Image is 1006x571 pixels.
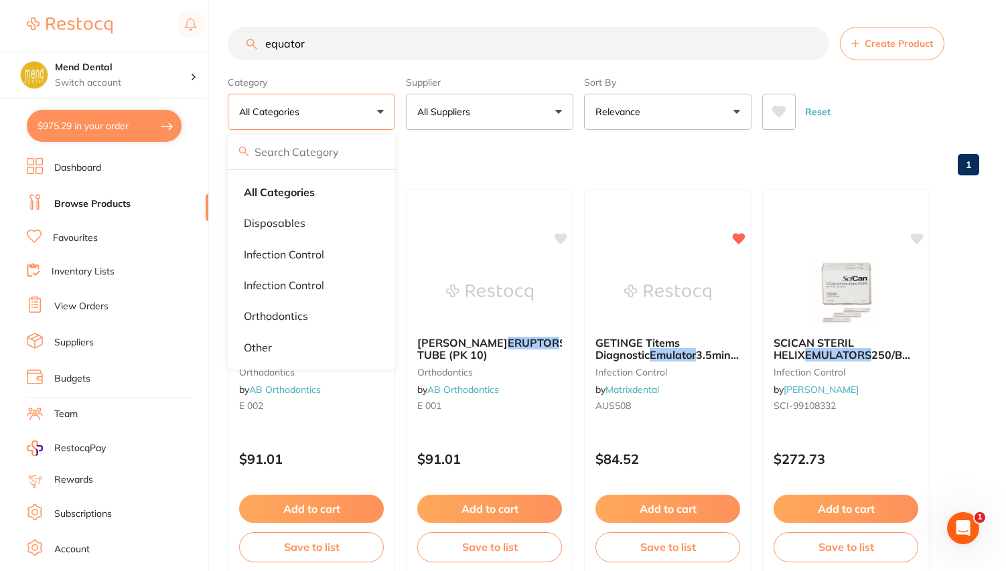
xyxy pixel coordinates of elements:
[417,384,499,396] span: by
[446,259,533,326] img: ESMAIL ERUPTOR SINGLE TUBE (PK 10)
[239,400,263,412] span: E 002
[417,336,508,349] span: [PERSON_NAME]
[784,384,859,396] a: [PERSON_NAME]
[417,105,476,118] p: All Suppliers
[595,451,740,467] p: $84.52
[774,336,854,361] span: SCICAN STERIL HELIX
[54,300,109,313] a: View Orders
[774,348,918,374] span: 250/BOX - S-CLASS AUTOCLAVE
[228,27,829,60] input: Search Products
[406,94,573,130] button: All Suppliers
[595,105,646,118] p: Relevance
[801,94,835,130] button: Reset
[774,384,859,396] span: by
[52,265,115,278] a: Inventory Lists
[650,348,696,361] em: Emulator
[595,367,740,378] small: infection control
[55,76,190,90] p: Switch account
[244,310,308,322] p: orthodontics
[54,543,90,556] a: Account
[595,348,739,374] span: 3.5min 134°C Class 6 (250)
[417,532,562,562] button: Save to list
[605,384,659,396] a: Matrixdental
[239,384,321,396] span: by
[595,400,631,412] span: AUS508
[417,367,562,378] small: orthodontics
[774,451,918,467] p: $272.73
[27,110,182,142] button: $975.29 in your order
[595,336,680,361] span: GETINGE Titems Diagnostic
[417,400,441,412] span: E 001
[774,367,918,378] small: infection control
[21,62,48,88] img: Mend Dental
[427,384,499,396] a: AB Orthodontics
[417,336,598,361] span: SINGLE TUBE (PK 10)
[54,408,78,421] a: Team
[27,10,113,41] a: Restocq Logo
[624,259,711,326] img: GETINGE Titems Diagnostic Emulator 3.5min 134°C Class 6 (250)
[975,512,985,523] span: 1
[244,186,315,198] strong: All Categories
[239,495,384,523] button: Add to cart
[774,495,918,523] button: Add to cart
[54,507,112,521] a: Subscriptions
[27,17,113,33] img: Restocq Logo
[228,94,395,130] button: All Categories
[53,232,98,245] a: Favourites
[244,279,324,291] p: Infection Control
[802,259,889,326] img: SCICAN STERIL HELIX EMULATORS 250/BOX - S-CLASS AUTOCLAVE
[54,372,90,386] a: Budgets
[774,532,918,562] button: Save to list
[947,512,979,544] iframe: Intercom live chat
[595,495,740,523] button: Add to cart
[239,367,384,378] small: orthodontics
[244,217,305,229] p: disposables
[595,337,740,361] b: GETINGE Titems Diagnostic Emulator 3.5min 134°C Class 6 (250)
[55,61,190,74] h4: Mend Dental
[228,135,395,169] input: Search Category
[239,532,384,562] button: Save to list
[27,440,43,456] img: RestocqPay
[595,532,740,562] button: Save to list
[774,400,836,412] span: SCI-99108332
[595,384,659,396] span: by
[244,341,272,353] p: other
[508,336,559,349] em: ERUPTOR
[27,440,106,456] a: RestocqPay
[244,248,324,260] p: infection control
[417,337,562,361] b: ESMAIL ERUPTOR SINGLE TUBE (PK 10)
[228,76,395,88] label: Category
[865,38,933,49] span: Create Product
[54,336,94,349] a: Suppliers
[958,151,979,178] a: 1
[249,384,321,396] a: AB Orthodontics
[54,161,101,175] a: Dashboard
[584,94,751,130] button: Relevance
[54,473,93,487] a: Rewards
[239,105,305,118] p: All Categories
[417,451,562,467] p: $91.01
[417,495,562,523] button: Add to cart
[406,76,573,88] label: Supplier
[584,76,751,88] label: Sort By
[233,178,390,206] li: Clear selection
[840,27,944,60] button: Create Product
[239,451,384,467] p: $91.01
[54,197,131,211] a: Browse Products
[774,337,918,361] b: SCICAN STERIL HELIX EMULATORS 250/BOX - S-CLASS AUTOCLAVE
[54,442,106,455] span: RestocqPay
[805,348,871,361] em: EMULATORS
